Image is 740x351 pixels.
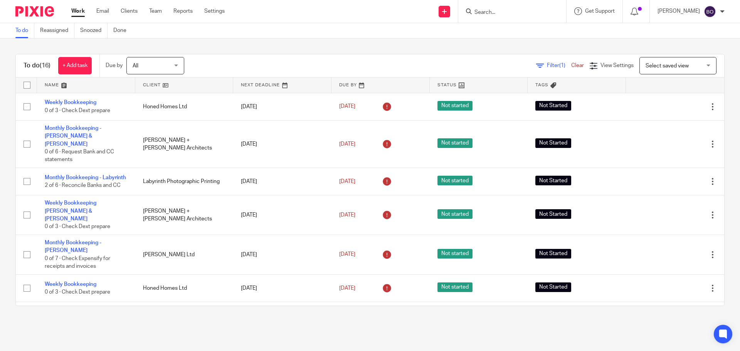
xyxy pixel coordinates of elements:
[45,126,101,147] a: Monthly Bookkeeping - [PERSON_NAME] & [PERSON_NAME]
[135,302,234,334] td: Tales of [DATE] Ltd
[339,179,355,184] span: [DATE]
[135,235,234,274] td: [PERSON_NAME] Ltd
[339,286,355,291] span: [DATE]
[15,23,34,38] a: To do
[658,7,700,15] p: [PERSON_NAME]
[600,63,634,68] span: View Settings
[45,175,126,180] a: Monthly Bookkeeping - Labyrinth
[339,141,355,147] span: [DATE]
[40,62,50,69] span: (16)
[135,93,234,120] td: Honed Homes Ltd
[474,9,543,16] input: Search
[535,138,571,148] span: Not Started
[437,176,473,185] span: Not started
[71,7,85,15] a: Work
[80,23,108,38] a: Snoozed
[45,149,114,163] span: 0 of 6 · Request Bank and CC statements
[704,5,716,18] img: svg%3E
[437,138,473,148] span: Not started
[437,209,473,219] span: Not started
[437,249,473,259] span: Not started
[571,63,584,68] a: Clear
[149,7,162,15] a: Team
[547,63,571,68] span: Filter
[15,6,54,17] img: Pixie
[233,235,331,274] td: [DATE]
[45,224,110,230] span: 0 of 3 · Check Dext prepare
[339,212,355,218] span: [DATE]
[339,104,355,109] span: [DATE]
[233,168,331,195] td: [DATE]
[40,23,74,38] a: Reassigned
[133,63,138,69] span: All
[646,63,689,69] span: Select saved view
[535,101,571,111] span: Not Started
[437,282,473,292] span: Not started
[233,274,331,302] td: [DATE]
[45,289,110,295] span: 0 of 3 · Check Dext prepare
[135,120,234,168] td: [PERSON_NAME] + [PERSON_NAME] Architects
[233,302,331,334] td: [DATE]
[135,168,234,195] td: Labyrinth Photographic Printing
[233,120,331,168] td: [DATE]
[437,101,473,111] span: Not started
[535,249,571,259] span: Not Started
[45,240,101,253] a: Monthly Bookkeeping - [PERSON_NAME]
[45,282,96,287] a: Weekly Bookkeeping
[135,195,234,235] td: [PERSON_NAME] + [PERSON_NAME] Architects
[535,209,571,219] span: Not Started
[135,274,234,302] td: Honed Homes Ltd
[173,7,193,15] a: Reports
[96,7,109,15] a: Email
[58,57,92,74] a: + Add task
[45,183,121,188] span: 2 of 6 · Reconcile Banks and CC
[24,62,50,70] h1: To do
[339,252,355,257] span: [DATE]
[233,93,331,120] td: [DATE]
[113,23,132,38] a: Done
[121,7,138,15] a: Clients
[559,63,565,68] span: (1)
[535,282,571,292] span: Not Started
[45,100,96,105] a: Weekly Bookkeeping
[585,8,615,14] span: Get Support
[204,7,225,15] a: Settings
[45,200,96,222] a: Weekly Bookkeeping [PERSON_NAME] & [PERSON_NAME]
[233,195,331,235] td: [DATE]
[535,83,548,87] span: Tags
[106,62,123,69] p: Due by
[535,176,571,185] span: Not Started
[45,108,110,113] span: 0 of 3 · Check Dext prepare
[45,256,110,269] span: 0 of 7 · Check Expensify for receipts and invoices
